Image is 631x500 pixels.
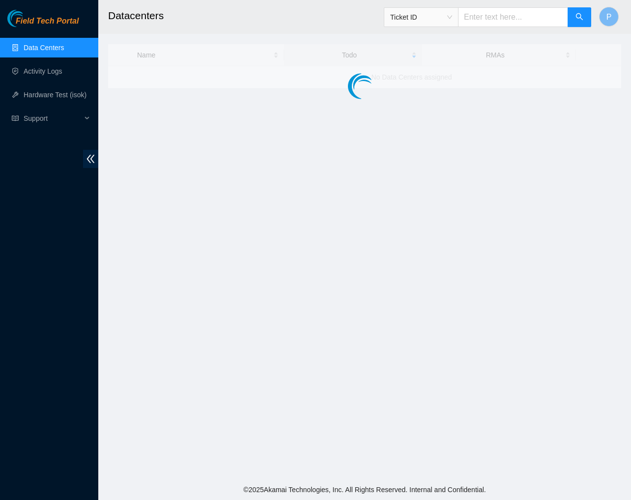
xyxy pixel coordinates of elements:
span: double-left [83,150,98,168]
button: P [599,7,619,27]
a: Akamai TechnologiesField Tech Portal [7,18,79,30]
span: Field Tech Portal [16,17,79,26]
img: Akamai Technologies [7,10,50,27]
span: Ticket ID [390,10,452,25]
button: search [568,7,591,27]
a: Data Centers [24,44,64,52]
span: P [606,11,612,23]
a: Activity Logs [24,67,62,75]
span: Support [24,109,82,128]
span: read [12,115,19,122]
input: Enter text here... [458,7,568,27]
span: search [575,13,583,22]
a: Hardware Test (isok) [24,91,86,99]
footer: © 2025 Akamai Technologies, Inc. All Rights Reserved. Internal and Confidential. [98,479,631,500]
